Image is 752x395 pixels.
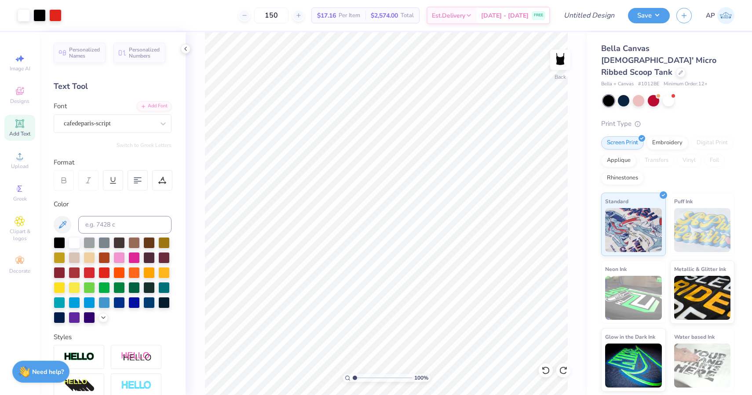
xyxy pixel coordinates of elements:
span: Designs [10,98,29,105]
input: – – [254,7,288,23]
div: Rhinestones [601,172,644,185]
img: Stroke [64,352,95,362]
div: Embroidery [646,136,688,150]
span: Water based Ink [674,332,715,341]
span: AP [706,11,715,21]
span: Bella + Canvas [601,80,634,88]
div: Digital Print [691,136,734,150]
span: Glow in the Dark Ink [605,332,655,341]
span: Add Text [9,130,30,137]
button: Save [628,8,670,23]
span: Per Item [339,11,360,20]
img: Standard [605,208,662,252]
span: FREE [534,12,543,18]
a: AP [706,7,734,24]
img: Puff Ink [674,208,731,252]
span: Est. Delivery [432,11,465,20]
img: 3d Illusion [64,379,95,393]
span: Bella Canvas [DEMOGRAPHIC_DATA]' Micro Ribbed Scoop Tank [601,43,716,77]
span: Personalized Names [69,47,100,59]
span: Total [401,11,414,20]
div: Back [555,73,566,81]
div: Color [54,199,172,209]
img: Back [551,51,569,69]
div: Screen Print [601,136,644,150]
img: Glow in the Dark Ink [605,344,662,388]
div: Foil [704,154,725,167]
span: Image AI [10,65,30,72]
img: Water based Ink [674,344,731,388]
div: Print Type [601,119,734,129]
span: Puff Ink [674,197,693,206]
span: Personalized Numbers [129,47,160,59]
span: Clipart & logos [4,228,35,242]
div: Add Font [137,101,172,111]
span: [DATE] - [DATE] [481,11,529,20]
img: Metallic & Glitter Ink [674,276,731,320]
img: Negative Space [121,380,152,391]
div: Applique [601,154,636,167]
span: $2,574.00 [371,11,398,20]
button: Switch to Greek Letters [117,142,172,149]
span: Decorate [9,267,30,274]
span: Metallic & Glitter Ink [674,264,726,274]
img: Alexander Perera [717,7,734,24]
span: Minimum Order: 12 + [664,80,708,88]
span: Upload [11,163,29,170]
input: e.g. 7428 c [78,216,172,234]
span: Greek [13,195,27,202]
img: Neon Ink [605,276,662,320]
span: 100 % [414,374,428,382]
label: Font [54,101,67,111]
span: # 1012BE [638,80,659,88]
img: Shadow [121,351,152,362]
strong: Need help? [32,368,64,376]
span: Neon Ink [605,264,627,274]
div: Text Tool [54,80,172,92]
span: Standard [605,197,628,206]
div: Vinyl [677,154,701,167]
input: Untitled Design [557,7,621,24]
div: Format [54,157,172,168]
span: $17.16 [317,11,336,20]
div: Styles [54,332,172,342]
div: Transfers [639,154,674,167]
